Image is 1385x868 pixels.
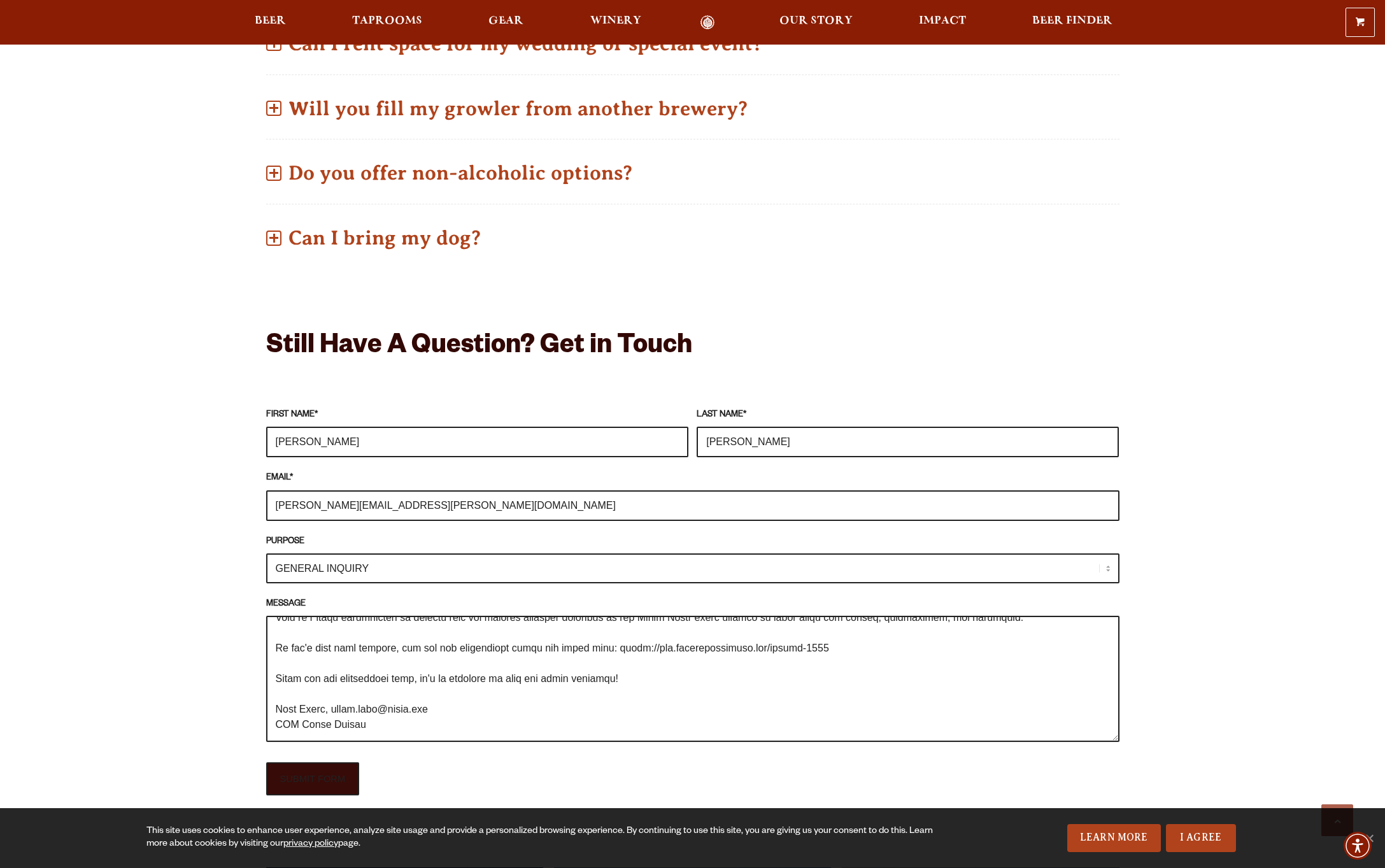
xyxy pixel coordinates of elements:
[266,150,1119,196] p: Do you offer non-alcoholic options?
[1344,832,1372,860] div: Accessibility Menu
[146,825,939,851] div: This site uses cookies to enhance user experience, analyze site usage and provide a personalized ...
[266,86,1119,131] p: Will you fill my growler from another brewery?
[590,16,641,26] span: Winery
[1032,16,1112,26] span: Beer Finder
[266,471,1119,485] label: EMAIL
[582,15,650,30] a: Winery
[488,16,523,26] span: Gear
[344,15,430,30] a: Taprooms
[743,411,746,420] abbr: required
[266,535,1119,549] label: PURPOSE
[779,16,853,26] span: Our Story
[246,15,294,30] a: Beer
[266,332,1119,363] h2: Still Have A Question? Get in Touch
[771,15,861,30] a: Our Story
[911,15,974,30] a: Impact
[266,408,688,422] label: FIRST NAME
[266,762,360,795] input: SUBMIT FORM
[1024,15,1121,30] a: Beer Finder
[1321,804,1353,836] a: Scroll to top
[919,16,966,26] span: Impact
[684,15,732,30] a: Odell Home
[352,16,422,26] span: Taprooms
[480,15,532,30] a: Gear
[1166,824,1236,852] a: I Agree
[266,597,1119,611] label: MESSAGE
[266,215,1119,260] p: Can I bring my dog?
[283,839,338,850] a: privacy policy
[315,411,318,420] abbr: required
[697,408,1119,422] label: LAST NAME
[1067,824,1161,852] a: Learn More
[290,474,293,483] abbr: required
[255,16,286,26] span: Beer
